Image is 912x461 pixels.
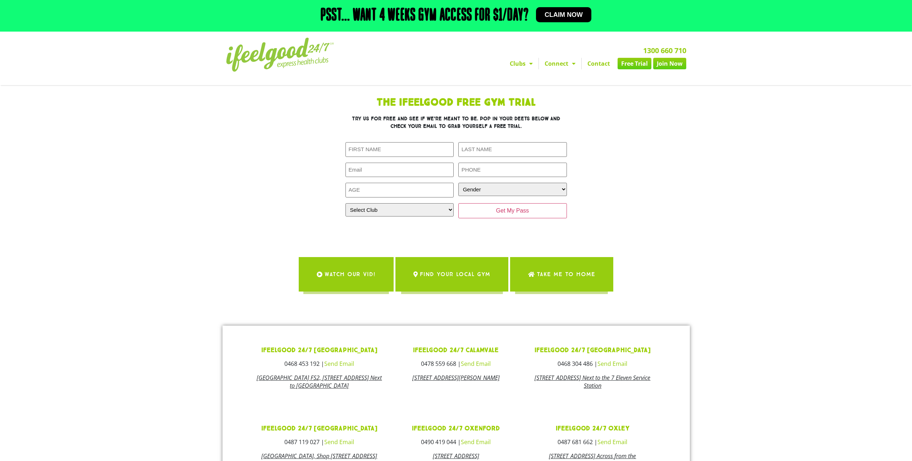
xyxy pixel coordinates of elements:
[458,142,567,157] input: LAST NAME
[299,257,394,292] a: WATCH OUR VID!
[556,424,629,433] a: ifeelgood 24/7 Oxley
[261,452,377,460] a: [GEOGRAPHIC_DATA], Shop [STREET_ADDRESS]
[536,7,591,22] a: Claim now
[257,439,382,445] h3: 0487 119 027 |
[321,7,529,24] h2: Psst... Want 4 weeks gym access for $1/day?
[458,203,567,218] input: Get My Pass
[298,98,614,108] h1: The IfeelGood Free Gym Trial
[420,264,490,284] span: Find Your Local Gym
[582,58,616,69] a: Contact
[261,346,377,354] a: ifeelgood 24/7 [GEOGRAPHIC_DATA]
[458,163,567,177] input: PHONE
[324,438,354,446] a: Send Email
[390,58,686,69] nav: Menu
[653,58,686,69] a: Join Now
[257,361,382,367] h3: 0468 453 192 |
[461,438,491,446] a: Send Email
[413,346,499,354] a: ifeelgood 24/7 Calamvale
[545,11,583,18] span: Claim now
[504,58,539,69] a: Clubs
[597,360,627,368] a: Send Email
[412,424,500,433] a: ifeelgood 24/7 Oxenford
[433,452,479,460] a: [STREET_ADDRESS]
[412,374,500,382] a: [STREET_ADDRESS][PERSON_NAME]
[535,346,651,354] a: ifeelgood 24/7 [GEOGRAPHIC_DATA]
[539,58,581,69] a: Connect
[345,163,454,177] input: Email
[393,361,519,367] h3: 0478 559 668 |
[530,439,655,445] h3: 0487 681 662 |
[510,257,613,292] a: Take me to Home
[597,438,627,446] a: Send Email
[537,264,595,284] span: Take me to Home
[535,374,650,390] a: [STREET_ADDRESS] Next to the 7 Eleven Service Station
[530,361,655,367] h3: 0468 304 486 |
[257,374,382,390] a: [GEOGRAPHIC_DATA] FS2, [STREET_ADDRESS] Next to [GEOGRAPHIC_DATA]
[461,360,491,368] a: Send Email
[393,439,519,445] h3: 0490 419 044 |
[345,142,454,157] input: FIRST NAME
[324,360,354,368] a: Send Email
[643,46,686,55] a: 1300 660 710
[325,264,376,284] span: WATCH OUR VID!
[345,115,567,130] h3: Try us for free and see if we’re meant to be. Pop in your deets below and check your email to gra...
[345,183,454,197] input: AGE
[261,424,377,433] a: ifeelgood 24/7 [GEOGRAPHIC_DATA]
[395,257,508,292] a: Find Your Local Gym
[618,58,651,69] a: Free Trial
